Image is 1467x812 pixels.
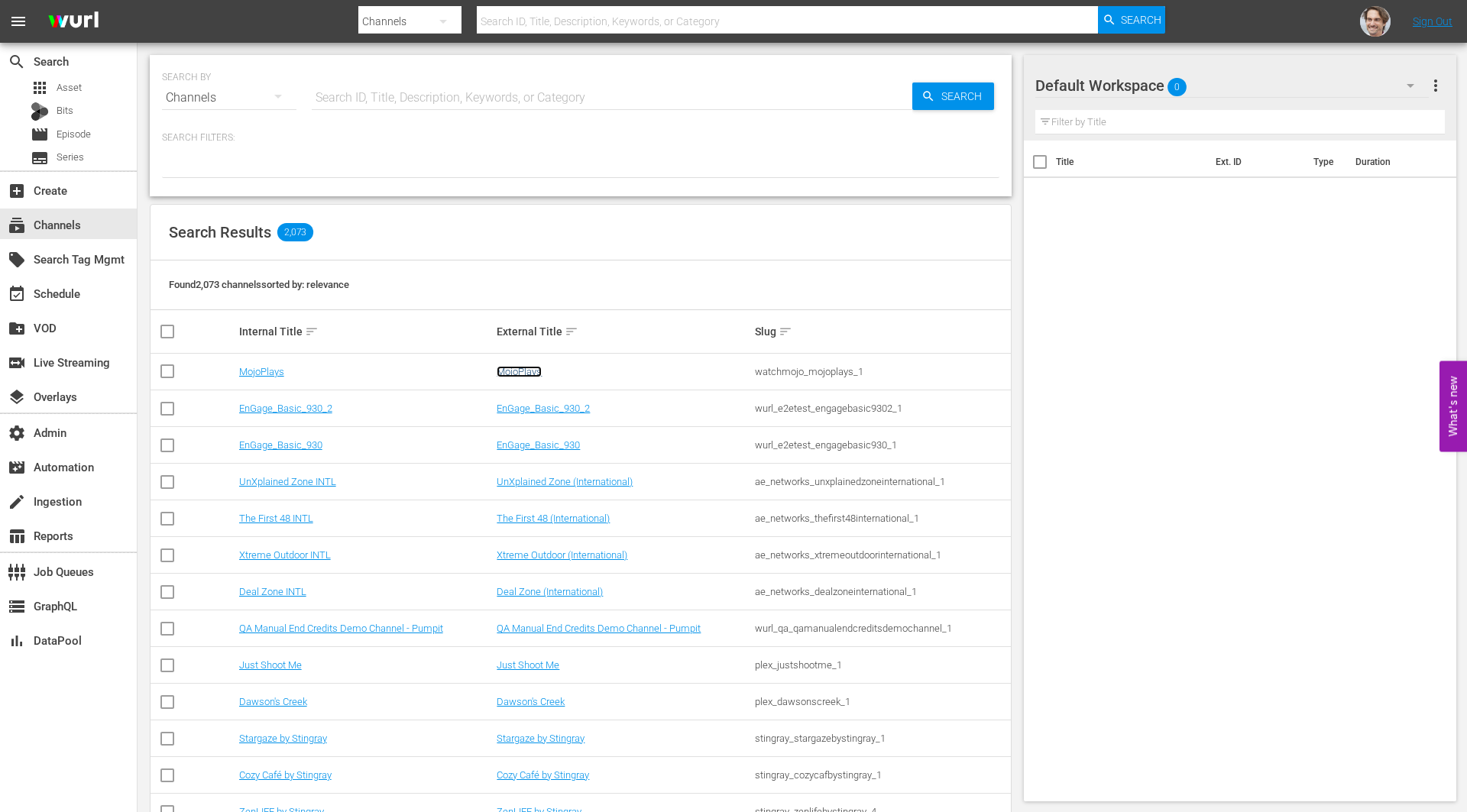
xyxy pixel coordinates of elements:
[8,354,26,372] span: Live Streaming
[8,182,26,200] span: Create
[755,403,1009,414] div: wurl_e2etest_engagebasic9302_1
[497,403,590,414] a: EnGage_Basic_930_2
[497,769,589,781] a: Cozy Café by Stingray
[1035,64,1429,107] div: Default Workspace
[497,322,750,341] div: External Title
[565,325,578,338] span: sort
[1360,6,1391,37] img: photo.jpg
[755,322,1009,341] div: Slug
[497,623,701,634] a: QA Manual End Credits Demo Channel - Pumpit
[8,493,26,511] span: Ingestion
[305,325,319,338] span: sort
[755,549,1009,561] div: ae_networks_xtremeoutdoorinternational_1
[8,597,26,616] span: GraphQL
[8,424,26,442] span: Admin
[162,76,296,119] div: Channels
[755,733,1009,744] div: stingray_stargazebystingray_1
[755,623,1009,634] div: wurl_qa_qamanualendcreditsdemochannel_1
[9,12,28,31] span: menu
[57,150,84,165] span: Series
[239,513,313,524] a: The First 48 INTL
[8,527,26,545] span: Reports
[8,632,26,650] span: DataPool
[497,439,580,451] a: EnGage_Basic_930
[497,696,565,707] a: Dawson's Creek
[31,79,49,97] span: Asset
[239,549,331,561] a: Xtreme Outdoor INTL
[239,439,322,451] a: EnGage_Basic_930
[755,439,1009,451] div: wurl_e2etest_engagebasic930_1
[755,366,1009,377] div: watchmojo_mojoplays_1
[1206,141,1304,183] th: Ext. ID
[755,476,1009,487] div: ae_networks_unxplainedzoneinternational_1
[57,80,82,95] span: Asset
[8,319,26,338] span: VOD
[1346,141,1438,183] th: Duration
[239,733,327,744] a: Stargaze by Stingray
[57,103,73,118] span: Bits
[755,513,1009,524] div: ae_networks_thefirst48international_1
[239,366,284,377] a: MojoPlays
[497,549,627,561] a: Xtreme Outdoor (International)
[8,458,26,477] span: Automation
[1098,6,1165,34] button: Search
[239,586,306,597] a: Deal Zone INTL
[239,403,332,414] a: EnGage_Basic_930_2
[755,769,1009,781] div: stingray_cozycafbystingray_1
[31,149,49,167] span: Series
[8,563,26,581] span: Job Queues
[8,216,26,235] span: Channels
[57,127,91,142] span: Episode
[169,279,349,290] span: Found 2,073 channels sorted by: relevance
[8,388,26,406] span: Overlays
[497,659,559,671] a: Just Shoot Me
[755,586,1009,597] div: ae_networks_dealzoneinternational_1
[497,513,610,524] a: The First 48 (International)
[497,476,633,487] a: UnXplained Zone (International)
[497,733,585,744] a: Stargaze by Stingray
[239,322,493,341] div: Internal Title
[912,82,994,110] button: Search
[239,769,332,781] a: Cozy Café by Stingray
[497,586,603,597] a: Deal Zone (International)
[31,125,49,144] span: Episode
[497,366,542,377] a: MojoPlays
[169,223,271,241] span: Search Results
[1439,361,1467,451] button: Open Feedback Widget
[31,102,49,121] div: Bits
[779,325,792,338] span: sort
[1427,67,1445,104] button: more_vert
[1121,6,1161,34] span: Search
[755,659,1009,671] div: plex_justshootme_1
[1413,15,1452,27] a: Sign Out
[1167,71,1187,103] span: 0
[162,131,999,144] p: Search Filters:
[239,623,443,634] a: QA Manual End Credits Demo Channel - Pumpit
[277,223,313,241] span: 2,073
[1056,141,1206,183] th: Title
[1304,141,1346,183] th: Type
[8,251,26,269] span: Search Tag Mgmt
[37,4,110,40] img: ans4CAIJ8jUAAAAAAAAAAAAAAAAAAAAAAAAgQb4GAAAAAAAAAAAAAAAAAAAAAAAAJMjXAAAAAAAAAAAAAAAAAAAAAAAAgAT5G...
[239,659,302,671] a: Just Shoot Me
[935,82,994,110] span: Search
[8,285,26,303] span: Schedule
[239,696,307,707] a: Dawson's Creek
[8,53,26,71] span: Search
[1427,76,1445,95] span: more_vert
[239,476,336,487] a: UnXplained Zone INTL
[755,696,1009,707] div: plex_dawsonscreek_1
